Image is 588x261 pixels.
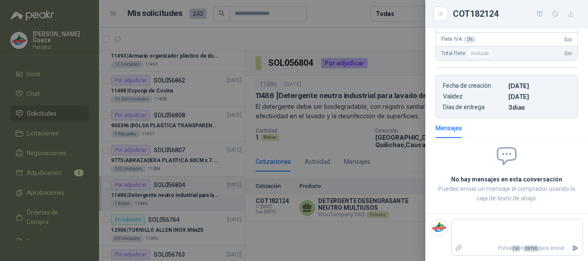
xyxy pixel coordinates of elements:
img: Company Logo [431,219,447,236]
button: Enviar [568,241,582,256]
label: Adjuntar archivos [452,241,466,256]
span: Ctrl [511,246,520,252]
p: 3 dias [508,104,570,111]
span: Flete IVA [441,36,476,43]
span: 0 [564,37,572,43]
div: COT182124 [453,7,578,21]
span: ENTER [523,246,538,252]
p: Validez [443,93,505,100]
button: Close [436,9,446,19]
div: 0 % [464,36,476,43]
p: [DATE] [508,93,570,100]
p: Fecha de creación [443,82,505,89]
div: Mensajes [436,123,462,133]
p: Pulsa + para enviar [466,241,569,256]
span: ,00 [567,37,572,42]
span: Total Flete [441,48,494,58]
p: [DATE] [508,82,570,89]
p: Días de entrega [443,104,505,111]
h2: No hay mensajes en esta conversación [436,175,578,184]
p: Puedes enviar un mensaje al comprador usando la caja de texto de abajo. [436,184,578,203]
span: 0 [564,50,572,56]
span: ,00 [567,24,572,28]
div: Incluido [467,48,492,58]
span: ,00 [567,51,572,56]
